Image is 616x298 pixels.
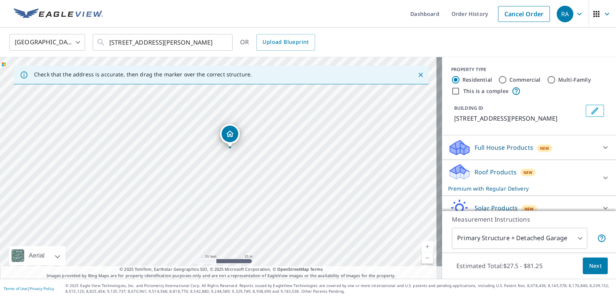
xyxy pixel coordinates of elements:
a: Current Level 19, Zoom In [422,241,433,252]
button: Close [416,70,425,80]
a: Terms [310,266,323,272]
span: Next [589,261,602,271]
button: Edit building 1 [586,105,604,117]
a: Terms of Use [4,286,27,291]
a: Upload Blueprint [256,34,315,51]
div: Aerial [9,246,65,265]
p: Full House Products [475,143,533,152]
div: Primary Structure + Detached Garage [452,228,587,249]
div: PROPERTY TYPE [451,66,607,73]
div: OR [240,34,315,51]
p: Solar Products [475,203,518,213]
a: OpenStreetMap [277,266,309,272]
div: RA [557,6,573,22]
p: Check that the address is accurate, then drag the marker over the correct structure. [34,71,252,78]
span: Your report will include the primary structure and a detached garage if one exists. [597,234,606,243]
a: Privacy Policy [29,286,54,291]
label: Multi-Family [558,76,591,84]
p: Measurement Instructions [452,215,606,224]
a: Current Level 19, Zoom Out [422,252,433,264]
button: Next [583,258,608,275]
p: Estimated Total: $27.5 - $81.25 [450,258,549,274]
label: Commercial [509,76,541,84]
div: Aerial [26,246,47,265]
p: © 2025 Eagle View Technologies, Inc. and Pictometry International Corp. All Rights Reserved. Repo... [65,283,612,294]
div: Roof ProductsNewPremium with Regular Delivery [448,163,610,192]
span: New [523,169,533,175]
span: Upload Blueprint [262,37,309,47]
a: Cancel Order [498,6,550,22]
span: New [524,206,534,212]
span: New [540,145,549,151]
div: Dropped pin, building 1, Residential property, 6623 SE Barrington Dr Stuart, FL 34997 [220,124,240,147]
p: [STREET_ADDRESS][PERSON_NAME] [454,114,583,123]
label: Residential [462,76,492,84]
span: © 2025 TomTom, Earthstar Geographics SIO, © 2025 Microsoft Corporation, © [119,266,323,273]
label: This is a complex [463,87,509,95]
div: [GEOGRAPHIC_DATA] [9,32,85,53]
img: EV Logo [14,8,103,20]
input: Search by address or latitude-longitude [109,32,217,53]
p: BUILDING ID [454,105,483,111]
p: Premium with Regular Delivery [448,185,596,192]
div: Full House ProductsNew [448,138,610,157]
p: | [4,286,54,291]
div: Solar ProductsNew [448,199,610,217]
p: Roof Products [475,168,517,177]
